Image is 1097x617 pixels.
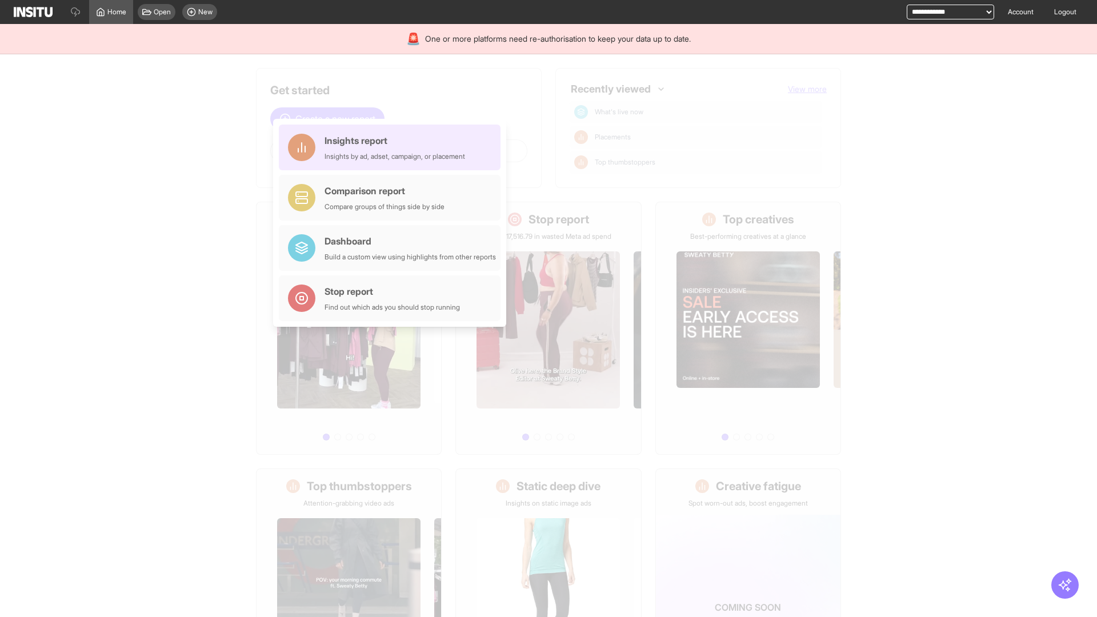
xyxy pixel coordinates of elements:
[325,152,465,161] div: Insights by ad, adset, campaign, or placement
[325,303,460,312] div: Find out which ads you should stop running
[325,134,465,147] div: Insights report
[325,234,496,248] div: Dashboard
[325,184,445,198] div: Comparison report
[325,202,445,211] div: Compare groups of things side by side
[325,285,460,298] div: Stop report
[406,31,421,47] div: 🚨
[198,7,213,17] span: New
[107,7,126,17] span: Home
[14,7,53,17] img: Logo
[425,33,691,45] span: One or more platforms need re-authorisation to keep your data up to date.
[154,7,171,17] span: Open
[325,253,496,262] div: Build a custom view using highlights from other reports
